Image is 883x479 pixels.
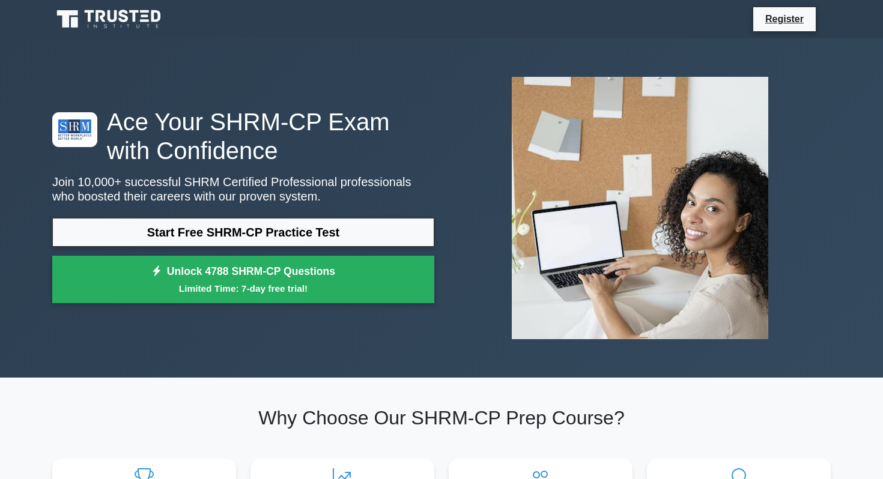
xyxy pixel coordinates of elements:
[52,175,434,203] p: Join 10,000+ successful SHRM Certified Professional professionals who boosted their careers with ...
[52,218,434,247] a: Start Free SHRM-CP Practice Test
[67,282,419,295] small: Limited Time: 7-day free trial!
[52,256,434,304] a: Unlock 4788 SHRM-CP QuestionsLimited Time: 7-day free trial!
[52,107,434,165] h1: Ace Your SHRM-CP Exam with Confidence
[758,11,811,26] a: Register
[52,406,831,429] h2: Why Choose Our SHRM-CP Prep Course?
